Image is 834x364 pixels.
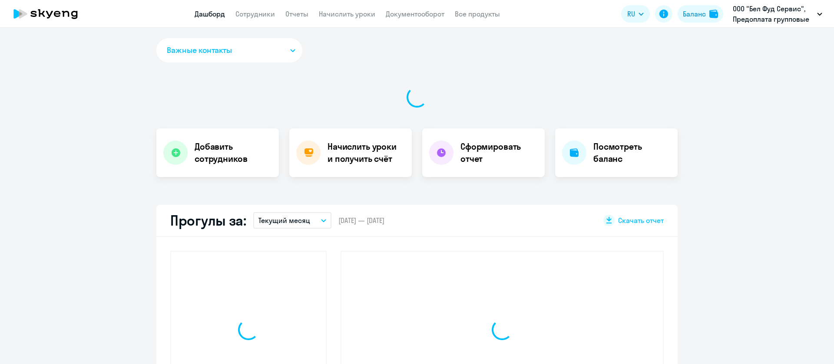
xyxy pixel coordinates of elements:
[285,10,308,18] a: Отчеты
[328,141,403,165] h4: Начислить уроки и получить счёт
[733,3,814,24] p: ООО "Бел Фуд Сервис", Предоплата групповые уроки
[253,212,331,229] button: Текущий месяц
[156,38,302,62] button: Важные контакты
[621,5,650,23] button: RU
[167,45,232,56] span: Важные контакты
[683,9,706,19] div: Баланс
[235,10,275,18] a: Сотрудники
[709,10,718,18] img: balance
[319,10,375,18] a: Начислить уроки
[618,216,664,225] span: Скачать отчет
[338,216,384,225] span: [DATE] — [DATE]
[258,215,310,226] p: Текущий месяц
[678,5,723,23] button: Балансbalance
[195,10,225,18] a: Дашборд
[455,10,500,18] a: Все продукты
[170,212,246,229] h2: Прогулы за:
[627,9,635,19] span: RU
[195,141,272,165] h4: Добавить сотрудников
[386,10,444,18] a: Документооборот
[593,141,671,165] h4: Посмотреть баланс
[460,141,538,165] h4: Сформировать отчет
[728,3,827,24] button: ООО "Бел Фуд Сервис", Предоплата групповые уроки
